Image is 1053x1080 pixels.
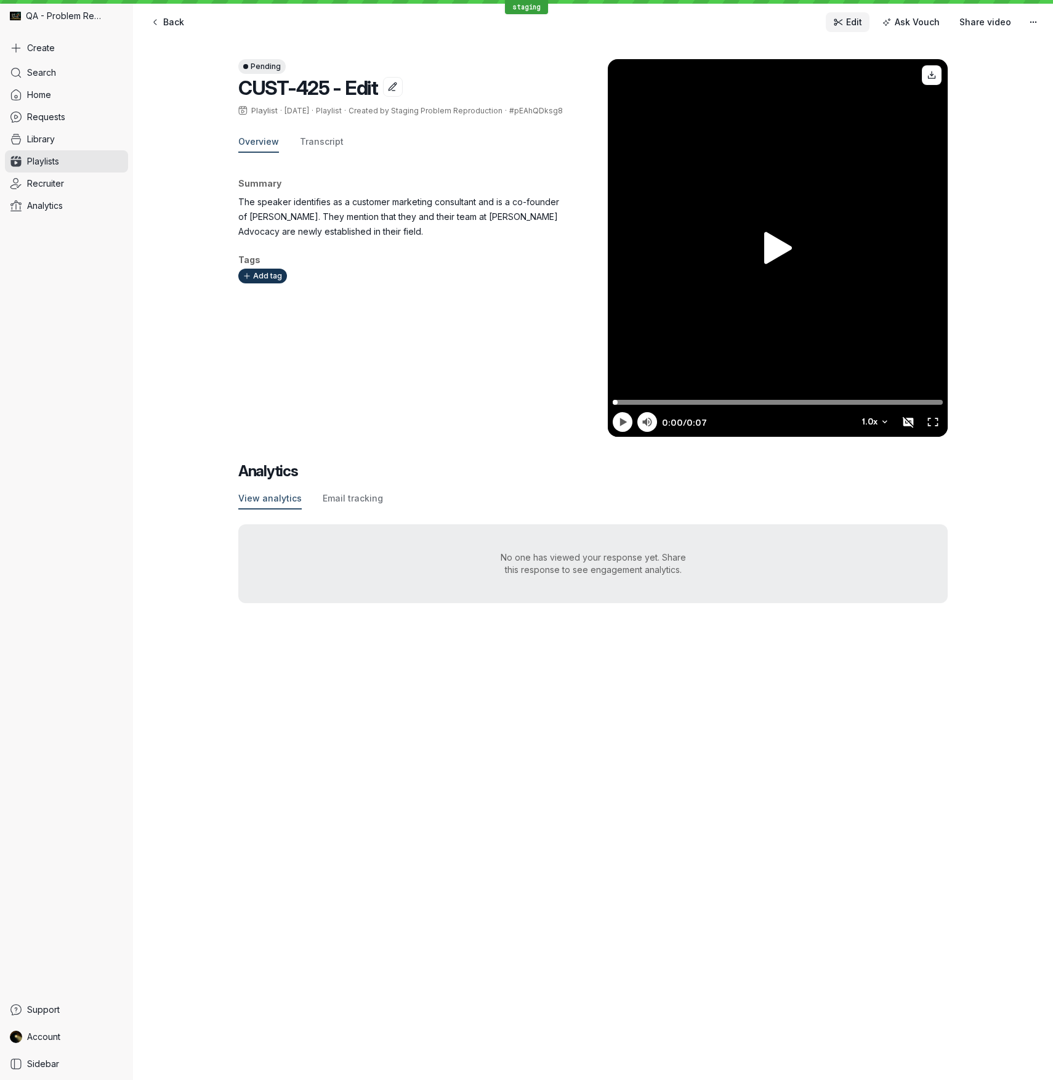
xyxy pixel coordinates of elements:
[27,155,59,168] span: Playlists
[27,67,56,79] span: Search
[27,111,65,123] span: Requests
[238,136,279,148] span: Overview
[27,1031,60,1043] span: Account
[238,76,378,100] span: CUST-425 - Edit
[502,106,509,116] span: ·
[238,492,302,505] span: View analytics
[349,106,502,115] span: Created by Staging Problem Reproduction
[10,1031,22,1043] img: Staging Problem Reproduction avatar
[952,12,1019,32] button: Share video
[238,178,281,189] span: Summary
[26,10,105,22] span: QA - Problem Reproduction
[5,37,128,59] button: Create
[383,77,403,97] button: Edit title
[238,59,286,74] button: Pending
[1023,12,1043,32] button: More actions
[27,133,55,145] span: Library
[323,492,383,505] span: Email tracking
[509,106,563,115] span: #pEAhQDksg8
[895,16,940,28] span: Ask Vouch
[922,65,942,85] button: Download
[27,1004,60,1016] span: Support
[316,106,342,115] span: Playlist
[959,16,1011,28] span: Share video
[5,5,128,27] div: QA - Problem Reproduction
[27,177,64,190] span: Recruiter
[238,461,948,481] h2: Analytics
[5,195,128,217] a: Analytics
[27,42,55,54] span: Create
[251,106,278,116] span: Playlist
[238,254,260,265] span: Tags
[143,12,192,32] a: Back
[238,269,287,283] button: Add tag
[27,1058,59,1070] span: Sidebar
[278,106,284,116] span: ·
[27,200,63,212] span: Analytics
[460,551,726,576] div: No one has viewed your response yet. Share this response to see engagement analytics.
[300,136,344,148] span: Transcript
[5,84,128,106] a: Home
[309,106,316,116] span: ·
[5,999,128,1021] a: Support
[5,128,128,150] a: Library
[5,150,128,173] a: Playlists
[5,1053,128,1075] a: Sidebar
[10,10,21,22] img: QA - Problem Reproduction avatar
[27,89,51,101] span: Home
[5,173,128,195] a: Recruiter
[5,62,128,84] a: Search
[874,12,947,32] button: Ask Vouch
[342,106,349,116] span: ·
[284,106,309,115] span: [DATE]
[163,16,184,28] span: Back
[826,12,869,32] a: Edit
[238,195,568,239] p: The speaker identifies as a customer marketing consultant and is a co-founder of [PERSON_NAME]. T...
[5,1026,128,1048] a: Staging Problem Reproduction avatarAccount
[846,16,862,28] span: Edit
[5,106,128,128] a: Requests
